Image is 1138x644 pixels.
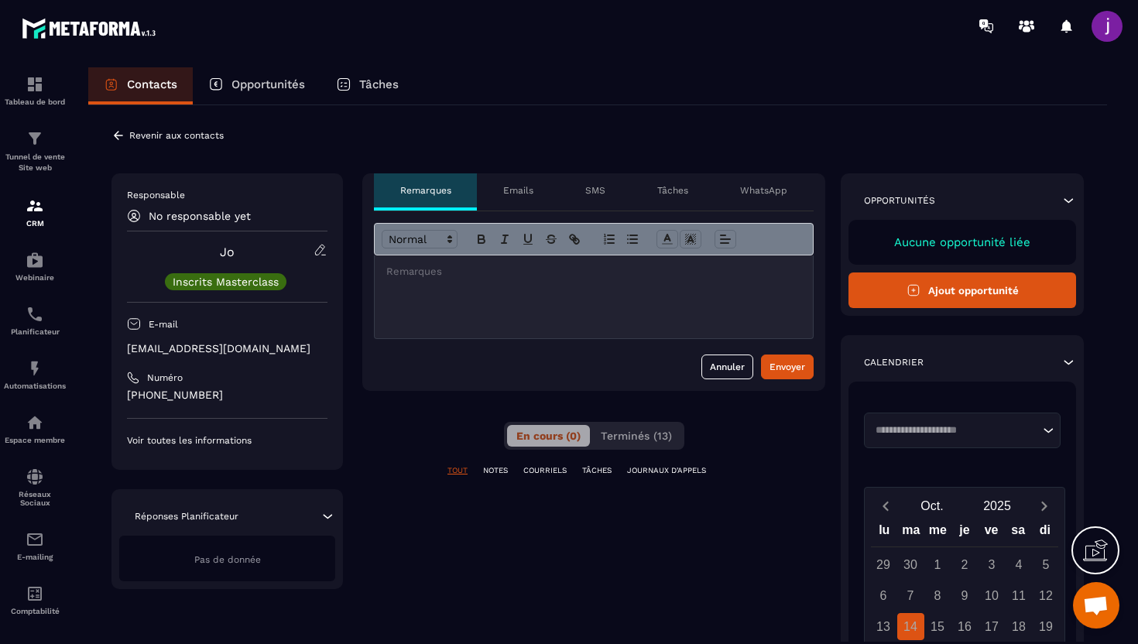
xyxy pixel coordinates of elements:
[951,582,979,609] div: 9
[951,551,979,578] div: 2
[4,490,66,507] p: Réseaux Sociaux
[761,355,814,379] button: Envoyer
[951,519,979,546] div: je
[4,98,66,106] p: Tableau de bord
[127,77,177,91] p: Contacts
[4,63,66,118] a: formationformationTableau de bord
[870,582,897,609] div: 6
[507,425,590,447] button: En cours (0)
[4,185,66,239] a: formationformationCRM
[359,77,399,91] p: Tâches
[924,613,951,640] div: 15
[701,355,753,379] button: Annuler
[503,184,533,197] p: Emails
[897,582,924,609] div: 7
[1006,551,1033,578] div: 4
[1033,613,1060,640] div: 19
[897,613,924,640] div: 14
[1033,582,1060,609] div: 12
[979,551,1006,578] div: 3
[924,582,951,609] div: 8
[173,276,279,287] p: Inscrits Masterclass
[4,607,66,615] p: Comptabilité
[1006,613,1033,640] div: 18
[1033,551,1060,578] div: 5
[26,197,44,215] img: formation
[1005,519,1032,546] div: sa
[979,582,1006,609] div: 10
[978,519,1005,546] div: ve
[871,519,898,546] div: lu
[4,152,66,173] p: Tunnel de vente Site web
[127,388,327,402] p: [PHONE_NUMBER]
[26,305,44,324] img: scheduler
[4,239,66,293] a: automationsautomationsWebinaire
[4,293,66,348] a: schedulerschedulerPlanificateur
[26,129,44,148] img: formation
[4,402,66,456] a: automationsautomationsEspace membre
[871,495,900,516] button: Previous month
[870,551,897,578] div: 29
[26,251,44,269] img: automations
[864,356,924,368] p: Calendrier
[924,519,951,546] div: me
[88,67,193,104] a: Contacts
[864,413,1061,448] div: Search for option
[127,434,327,447] p: Voir toutes les informations
[26,584,44,603] img: accountant
[591,425,681,447] button: Terminés (13)
[320,67,414,104] a: Tâches
[149,210,251,222] p: No responsable yet
[1031,519,1058,546] div: di
[26,359,44,378] img: automations
[26,468,44,486] img: social-network
[193,67,320,104] a: Opportunités
[147,372,183,384] p: Numéro
[127,189,327,201] p: Responsable
[4,456,66,519] a: social-networksocial-networkRéseaux Sociaux
[951,613,979,640] div: 16
[4,436,66,444] p: Espace membre
[26,413,44,432] img: automations
[149,318,178,331] p: E-mail
[770,359,805,375] div: Envoyer
[231,77,305,91] p: Opportunités
[979,613,1006,640] div: 17
[483,465,508,476] p: NOTES
[585,184,605,197] p: SMS
[900,492,965,519] button: Open months overlay
[870,423,1039,438] input: Search for option
[194,554,261,565] span: Pas de donnée
[4,553,66,561] p: E-mailing
[4,118,66,185] a: formationformationTunnel de vente Site web
[400,184,451,197] p: Remarques
[898,519,925,546] div: ma
[870,613,897,640] div: 13
[1073,582,1119,629] div: Ouvrir le chat
[447,465,468,476] p: TOUT
[1006,582,1033,609] div: 11
[627,465,706,476] p: JOURNAUX D'APPELS
[127,341,327,356] p: [EMAIL_ADDRESS][DOMAIN_NAME]
[523,465,567,476] p: COURRIELS
[582,465,612,476] p: TÂCHES
[897,551,924,578] div: 30
[4,273,66,282] p: Webinaire
[26,75,44,94] img: formation
[4,519,66,573] a: emailemailE-mailing
[22,14,161,43] img: logo
[965,492,1030,519] button: Open years overlay
[26,530,44,549] img: email
[4,348,66,402] a: automationsautomationsAutomatisations
[4,382,66,390] p: Automatisations
[4,219,66,228] p: CRM
[1030,495,1058,516] button: Next month
[864,194,935,207] p: Opportunités
[601,430,672,442] span: Terminés (13)
[848,272,1076,308] button: Ajout opportunité
[4,573,66,627] a: accountantaccountantComptabilité
[924,551,951,578] div: 1
[657,184,688,197] p: Tâches
[740,184,787,197] p: WhatsApp
[135,510,238,522] p: Réponses Planificateur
